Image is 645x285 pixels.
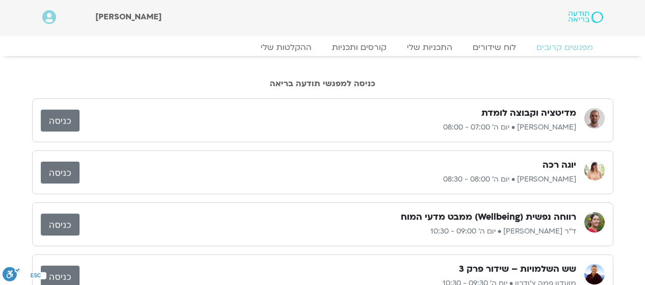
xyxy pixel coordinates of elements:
img: ד"ר נועה אלבלדה [584,212,605,232]
a: התכניות שלי [397,42,462,53]
a: ההקלטות שלי [250,42,322,53]
a: קורסים ותכניות [322,42,397,53]
img: ענת מיכאליס [584,160,605,180]
p: [PERSON_NAME] • יום ה׳ 08:00 - 08:30 [80,173,576,186]
h2: כניסה למפגשי תודעה בריאה [32,79,613,88]
img: מועדון פמה צ'ודרון [584,264,605,284]
h3: שש השלמויות – שידור פרק 3 [459,263,576,275]
nav: Menu [42,42,603,53]
h3: רווחה נפשית (Wellbeing) ממבט מדעי המוח [401,211,576,223]
h3: מדיטציה וקבוצה לומדת [481,107,576,119]
p: [PERSON_NAME] • יום ה׳ 07:00 - 08:00 [80,121,576,134]
p: ד"ר [PERSON_NAME] • יום ה׳ 09:00 - 10:30 [80,225,576,238]
a: כניסה [41,110,80,132]
a: כניסה [41,214,80,236]
img: דקל קנטי [584,108,605,128]
span: [PERSON_NAME] [95,11,162,22]
a: מפגשים קרובים [526,42,603,53]
h3: יוגה רכה [543,159,576,171]
a: כניסה [41,162,80,184]
a: לוח שידורים [462,42,526,53]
